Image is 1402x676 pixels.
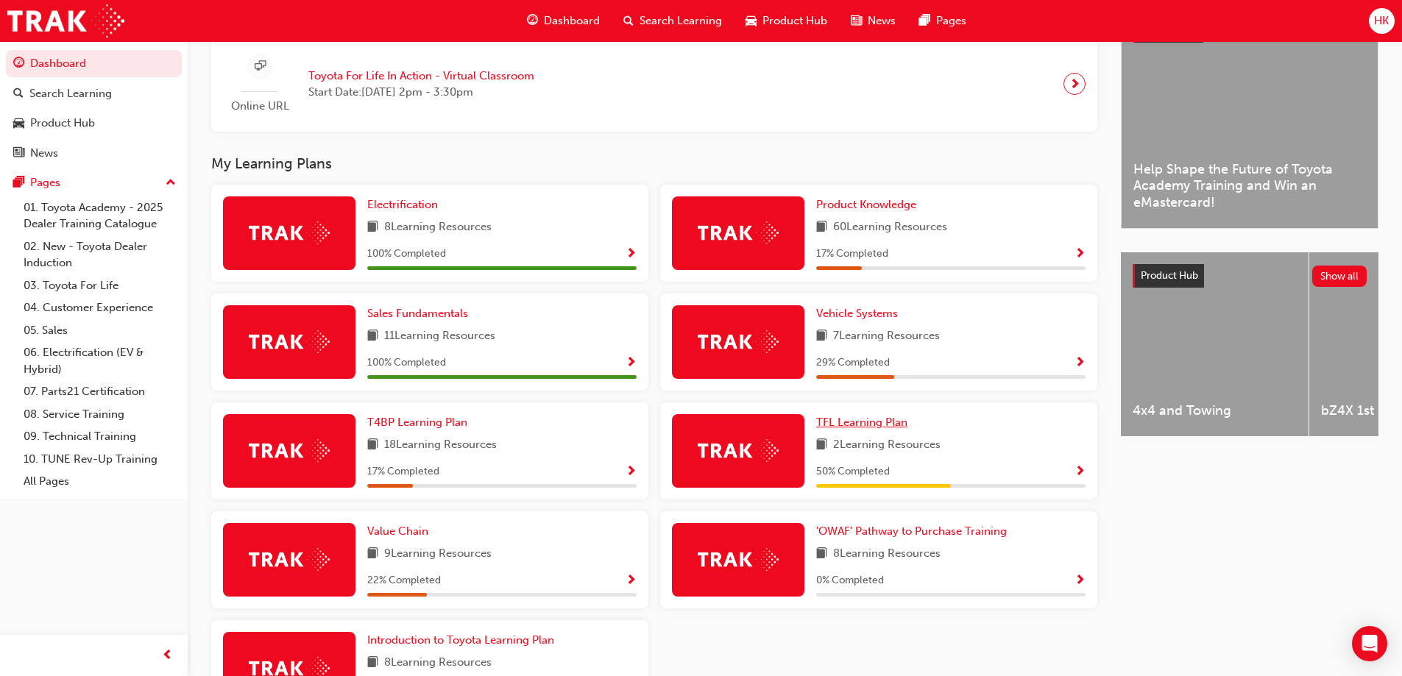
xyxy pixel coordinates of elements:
[626,354,637,372] button: Show Progress
[1074,572,1086,590] button: Show Progress
[1074,357,1086,370] span: Show Progress
[1074,574,1086,588] span: Show Progress
[816,246,888,263] span: 17 % Completed
[249,548,330,571] img: Trak
[249,330,330,353] img: Trak
[626,466,637,479] span: Show Progress
[211,155,1097,172] h3: My Learning Plans
[1121,252,1309,436] a: 4x4 and Towing
[384,654,492,672] span: 8 Learning Resources
[833,218,947,237] span: 60 Learning Resources
[6,169,182,196] button: Pages
[367,572,441,589] span: 22 % Completed
[1121,7,1378,229] a: Latest NewsShow allHelp Shape the Future of Toyota Academy Training and Win an eMastercard!
[698,221,779,244] img: Trak
[18,341,182,380] a: 06. Electrification (EV & Hybrid)
[816,218,827,237] span: book-icon
[13,117,24,130] span: car-icon
[223,98,297,115] span: Online URL
[6,140,182,167] a: News
[868,13,896,29] span: News
[13,57,24,71] span: guage-icon
[698,439,779,462] img: Trak
[13,177,24,190] span: pages-icon
[18,380,182,403] a: 07. Parts21 Certification
[367,545,378,563] span: book-icon
[612,6,734,36] a: search-iconSearch Learning
[13,88,24,101] span: search-icon
[833,436,941,455] span: 2 Learning Resources
[816,305,904,322] a: Vehicle Systems
[734,6,839,36] a: car-iconProduct Hub
[367,327,378,346] span: book-icon
[816,198,916,211] span: Product Knowledge
[384,545,492,563] span: 9 Learning Resources
[623,12,634,30] span: search-icon
[30,145,58,162] div: News
[13,147,24,160] span: news-icon
[1074,354,1086,372] button: Show Progress
[308,68,534,85] span: Toyota For Life In Action - Virtual Classroom
[839,6,907,36] a: news-iconNews
[18,274,182,297] a: 03. Toyota For Life
[851,12,862,30] span: news-icon
[249,221,330,244] img: Trak
[626,248,637,261] span: Show Progress
[1133,402,1297,419] span: 4x4 and Towing
[816,523,1013,540] a: 'OWAF' Pathway to Purchase Training
[1069,74,1080,94] span: next-icon
[30,115,95,132] div: Product Hub
[367,463,439,480] span: 17 % Completed
[223,48,1086,121] a: Online URLToyota For Life In Action - Virtual ClassroomStart Date:[DATE] 2pm - 3:30pm
[816,327,827,346] span: book-icon
[18,403,182,426] a: 08. Service Training
[1369,8,1395,34] button: HK
[18,425,182,448] a: 09. Technical Training
[255,57,266,76] span: sessionType_ONLINE_URL-icon
[1141,269,1198,282] span: Product Hub
[6,80,182,107] a: Search Learning
[1074,245,1086,263] button: Show Progress
[367,246,446,263] span: 100 % Completed
[367,307,468,320] span: Sales Fundamentals
[1312,266,1367,287] button: Show all
[833,327,940,346] span: 7 Learning Resources
[166,174,176,193] span: up-icon
[816,545,827,563] span: book-icon
[367,436,378,455] span: book-icon
[936,13,966,29] span: Pages
[367,416,467,429] span: T4BP Learning Plan
[626,357,637,370] span: Show Progress
[367,414,473,431] a: T4BP Learning Plan
[7,4,124,38] img: Trak
[640,13,722,29] span: Search Learning
[18,319,182,342] a: 05. Sales
[515,6,612,36] a: guage-iconDashboard
[29,85,112,102] div: Search Learning
[367,523,434,540] a: Value Chain
[816,196,922,213] a: Product Knowledge
[384,327,495,346] span: 11 Learning Resources
[367,198,438,211] span: Electrification
[816,463,890,480] span: 50 % Completed
[249,439,330,462] img: Trak
[816,355,890,371] span: 29 % Completed
[816,572,884,589] span: 0 % Completed
[1074,248,1086,261] span: Show Progress
[816,307,898,320] span: Vehicle Systems
[6,110,182,137] a: Product Hub
[1352,626,1387,661] div: Open Intercom Messenger
[1374,13,1389,29] span: HK
[367,654,378,672] span: book-icon
[18,235,182,274] a: 02. New - Toyota Dealer Induction
[816,524,1007,538] span: 'OWAF' Pathway to Purchase Training
[1133,161,1366,211] span: Help Shape the Future of Toyota Academy Training and Win an eMastercard!
[626,245,637,263] button: Show Progress
[162,647,173,665] span: prev-icon
[833,545,941,563] span: 8 Learning Resources
[367,355,446,371] span: 100 % Completed
[544,13,600,29] span: Dashboard
[698,330,779,353] img: Trak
